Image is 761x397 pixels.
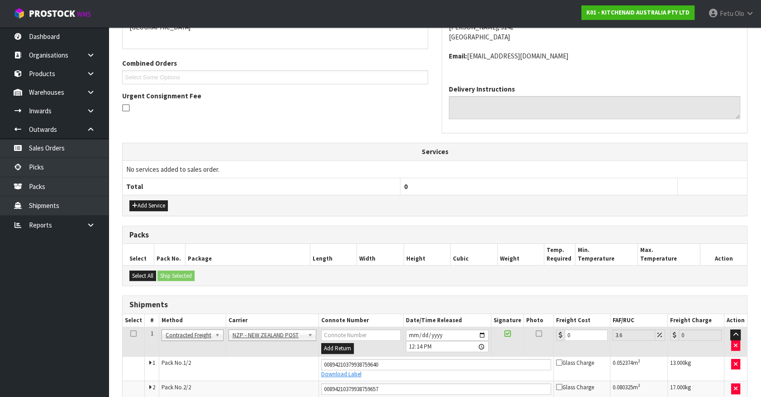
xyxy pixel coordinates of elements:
span: 2 [152,383,155,391]
th: Cubic [451,244,498,265]
input: Freight Cost [565,329,608,341]
th: Select [123,244,154,265]
th: Package [185,244,310,265]
th: Width [357,244,404,265]
th: Freight Cost [553,314,610,327]
input: Connote Number [321,329,401,341]
span: Glass Charge [556,359,594,367]
th: Services [123,143,747,160]
input: Connote Number [321,383,551,395]
td: No services added to sales order. [123,160,747,178]
th: Freight Charge [667,314,724,327]
label: Urgent Consignment Fee [122,91,201,101]
input: Freight Adjustment [613,329,655,341]
span: 0.080325 [613,383,633,391]
img: cube-alt.png [14,8,25,19]
th: Min. Temperature [576,244,638,265]
span: 17.000 [670,383,685,391]
span: Contracted Freight [166,330,211,341]
button: Select All [129,271,156,281]
strong: email [449,52,467,60]
sup: 3 [638,382,640,388]
h3: Packs [129,231,740,239]
span: 1/2 [183,359,191,367]
a: Download Label [321,370,361,378]
th: FAF/RUC [610,314,667,327]
span: Glass Charge [556,383,594,391]
th: Max. Temperature [638,244,700,265]
td: m [610,356,667,381]
button: Add Return [321,343,354,354]
button: Add Service [129,200,168,211]
th: Select [123,314,145,327]
span: 13.000 [670,359,685,367]
span: 1 [152,359,155,367]
th: Action [700,244,747,265]
th: Length [310,244,357,265]
th: Weight [497,244,544,265]
td: Pack No. [159,356,319,381]
th: Total [123,178,400,195]
h3: Shipments [129,300,740,309]
th: Signature [491,314,524,327]
input: Freight Charge [679,329,722,341]
span: Olo [735,9,744,18]
button: Ship Selected [157,271,195,281]
th: Height [404,244,451,265]
span: 0 [404,182,408,191]
sup: 3 [638,358,640,364]
th: Photo [524,314,554,327]
td: kg [667,356,724,381]
span: 1 [151,329,153,337]
th: Method [159,314,226,327]
span: NZP - NEW ZEALAND POST [233,330,304,341]
strong: K01 - KITCHENAID AUSTRALIA PTY LTD [586,9,690,16]
span: ProStock [29,8,75,19]
th: Date/Time Released [403,314,491,327]
th: Pack No. [154,244,185,265]
input: Connote Number [321,359,551,370]
th: # [145,314,159,327]
span: Fetu [720,9,733,18]
a: K01 - KITCHENAID AUSTRALIA PTY LTD [581,5,694,20]
label: Combined Orders [122,58,177,68]
span: 0.052374 [613,359,633,367]
label: Delivery Instructions [449,84,515,94]
address: [EMAIL_ADDRESS][DOMAIN_NAME] [449,51,740,61]
th: Carrier [226,314,319,327]
th: Connote Number [319,314,403,327]
th: Temp. Required [544,244,576,265]
span: 2/2 [183,383,191,391]
th: Action [724,314,747,327]
small: WMS [77,10,91,19]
